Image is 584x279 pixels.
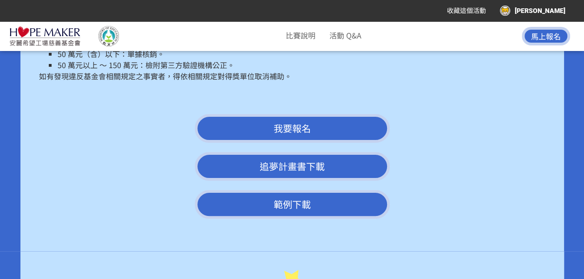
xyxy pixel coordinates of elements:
p: 如有發現違反基金會相關規定之事實者，得依相關規定對得獎單位取消補助。 [39,70,555,82]
li: 50 萬元以上 ～ 150 萬元：檢附第三方驗證機構公正。 [58,59,555,70]
img: 2025「小夢想．大志氣」追夢計畫 [9,26,81,46]
img: 教育部國民及學前教育署 [85,26,132,46]
span: 收藏這個活動 [447,7,486,14]
button: 馬上報名 [522,27,570,45]
span: 我要報名 [274,121,311,135]
a: 比賽說明 [286,30,315,41]
a: 追夢計畫書下載 [195,152,390,181]
span: 馬上報名 [531,31,561,42]
li: 50 萬元（含）以下：單據核銷。 [58,48,555,59]
a: 範例下載 [195,190,390,219]
a: 活動 Q&A [329,30,361,41]
button: 我要報名 [195,114,390,143]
